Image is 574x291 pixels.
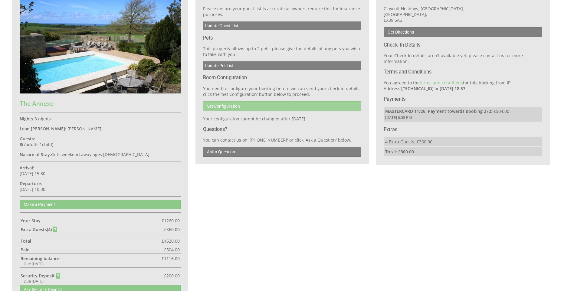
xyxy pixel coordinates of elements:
[385,115,541,120] span: [DATE] 6:58 PM
[164,247,180,253] span: £
[20,126,66,132] strong: Lead [PERSON_NAME]:
[203,86,362,97] p: You need to configure your booking before we can send your check-in details, click the 'Set Confi...
[48,227,51,232] span: 4
[20,152,181,157] p: Girls weekend away ages [DEMOGRAPHIC_DATA]
[20,261,181,266] div: Due [DATE]
[20,165,181,176] p: [DATE] 15:30
[21,218,162,224] strong: Your Stay
[162,238,180,244] span: £
[203,147,362,157] a: Ask a Question
[385,149,414,155] strong: Total: £360.00
[164,273,180,279] span: £
[20,116,181,122] p: 3 nights
[203,137,362,143] p: You can contact us on '[PHONE_NUMBER]' or click 'Ask a Question' below.
[203,46,362,57] p: This property allows up to 2 pets, please give the details of any pets you wish to take with you
[384,80,542,91] p: You agreed to the for this booking from IP Address on
[384,127,542,132] h3: Extras
[45,227,47,232] span: s
[36,142,38,147] span: s
[166,273,180,279] span: 200.00
[166,227,180,232] span: 360.00
[20,152,51,157] strong: Nature of Stay:
[38,142,52,147] span: child
[21,247,164,253] strong: Paid
[385,108,491,114] strong: MASTERCARD 11/26: Payment towards Booking 272
[20,165,34,171] strong: Arrival:
[420,80,463,86] a: terms and conditions
[384,107,542,122] li: : £504.00
[20,89,181,107] a: The Annexe
[164,256,180,261] span: 1116.00
[20,200,181,209] a: Make a Payment
[384,96,542,102] h3: Payments
[203,101,362,111] a: Set Configuration
[203,6,362,17] p: Please ensure your guest list is accurate as owners require this for insurance purposes.
[384,27,542,37] a: Get Directions
[440,86,465,91] strong: [DATE] 18:57
[203,21,362,30] a: Update Guest List
[20,181,181,192] p: [DATE] 10:30
[23,142,38,147] span: adult
[20,116,34,122] strong: Nights:
[384,53,542,64] p: Your Check-In details aren't available yet, please contact us for more information.
[23,142,26,147] span: 7
[166,247,180,253] span: 504.00
[164,238,180,244] span: 1620.00
[384,6,542,23] p: Claycott Holidays, [GEOGRAPHIC_DATA] [GEOGRAPHIC_DATA], EX39 5AS
[384,137,542,146] li: 4 Extra Guests: £360.00
[20,100,181,107] h2: The Annexe
[20,142,53,147] span: ( )
[20,181,42,186] strong: Departure:
[203,75,362,80] h3: Room Configuration
[162,218,180,224] span: £
[203,126,362,132] h3: Questions?
[21,238,162,244] strong: Total
[40,142,42,147] span: 1
[20,136,35,142] strong: Guests:
[21,273,61,279] strong: Security Deposit
[203,116,362,122] p: Your configuraton cannot be changed after [DATE]
[21,227,57,232] strong: Extra Guest ( )
[20,142,22,147] strong: 8
[20,279,181,284] div: Due [DATE]
[67,126,101,132] span: [PERSON_NAME]
[384,42,542,48] h3: Check-In Details
[203,35,362,41] h3: Pets
[162,256,180,261] span: £
[400,86,435,91] strong: '[TECHNICAL_ID]'
[203,61,362,70] a: Update Pet List
[384,69,542,75] h3: Terms and Conditions
[164,218,180,224] span: 1260.00
[21,256,162,261] strong: Remaining balance
[164,227,180,232] span: £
